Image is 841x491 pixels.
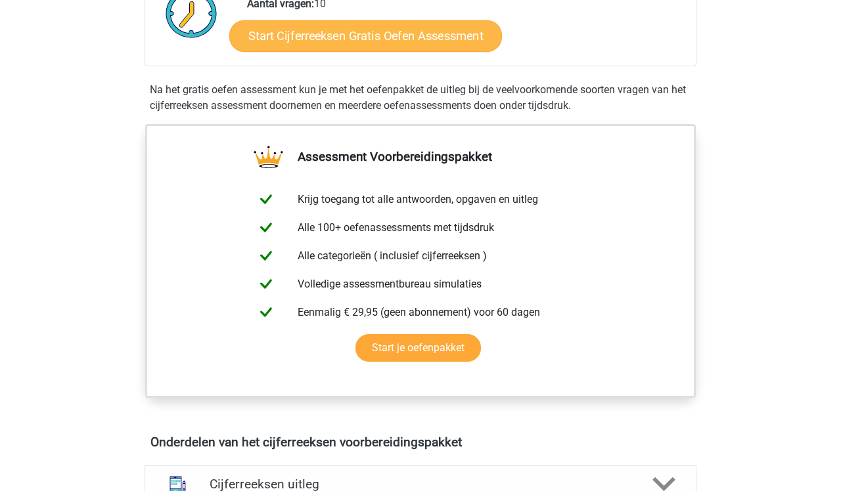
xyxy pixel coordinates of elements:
[229,20,502,51] a: Start Cijferreeksen Gratis Oefen Assessment
[355,334,481,362] a: Start je oefenpakket
[150,435,691,450] h4: Onderdelen van het cijferreeksen voorbereidingspakket
[145,82,696,114] div: Na het gratis oefen assessment kun je met het oefenpakket de uitleg bij de veelvoorkomende soorte...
